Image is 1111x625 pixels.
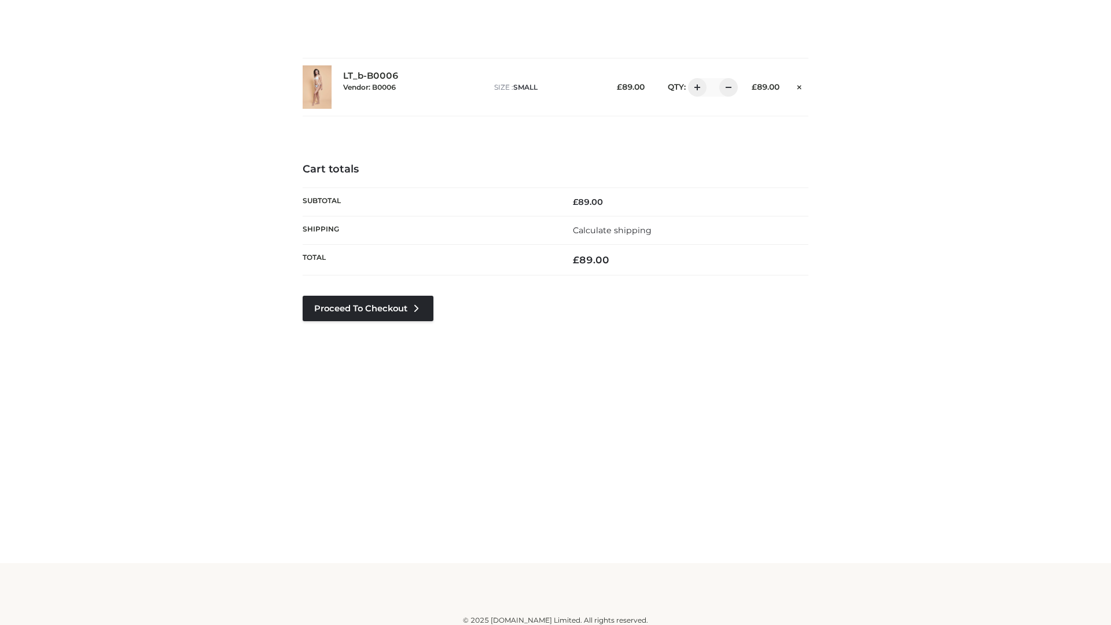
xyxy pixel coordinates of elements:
th: Total [303,245,555,275]
div: LT_b-B0006 [343,71,483,103]
h4: Cart totals [303,163,808,176]
a: Calculate shipping [573,225,652,236]
th: Shipping [303,216,555,244]
small: Vendor: B0006 [343,83,396,91]
a: Proceed to Checkout [303,296,433,321]
a: Remove this item [791,78,808,93]
bdi: 89.00 [573,254,609,266]
p: size : [494,82,599,93]
bdi: 89.00 [752,82,779,91]
th: Subtotal [303,187,555,216]
span: £ [752,82,757,91]
span: £ [573,254,579,266]
span: £ [573,197,578,207]
div: QTY: [656,78,734,97]
span: £ [617,82,622,91]
bdi: 89.00 [573,197,603,207]
span: SMALL [513,83,538,91]
bdi: 89.00 [617,82,645,91]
